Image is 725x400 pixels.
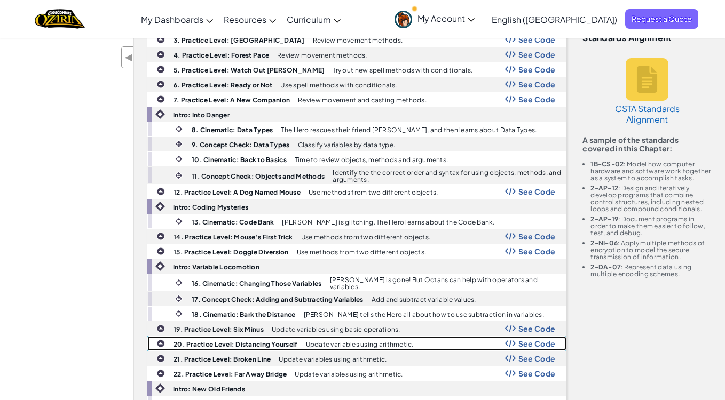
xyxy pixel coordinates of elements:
p: Identify the the correct order and syntax for using objects, methods, and arguments. [333,169,566,183]
span: See Code [518,232,556,241]
span: See Code [518,50,556,59]
li: : Document programs in order to make them easier to follow, test, and debug. [590,215,712,236]
img: IconIntro.svg [155,383,165,393]
span: See Code [518,324,556,333]
span: See Code [518,95,556,103]
a: 4. Practice Level: Forest Pace Review movement methods. Show Code Logo See Code [147,47,566,62]
b: 12. Practice Level: A Dog Named Mouse [174,188,301,196]
p: Update variables using arithmetic. [306,341,414,348]
p: Use spell methods with conditionals. [280,82,397,89]
img: Show Code Logo [505,370,516,377]
img: IconIntro.svg [155,261,165,271]
b: 11. Concept Check: Objects and Methods [192,172,325,180]
a: English ([GEOGRAPHIC_DATA]) [486,5,622,34]
b: Intro: New Old Friends [173,385,245,393]
p: Try out new spell methods with conditionals. [333,67,472,74]
p: Update variables using arithmetic. [279,356,387,363]
h5: CSTA Standards Alignment [612,103,682,125]
a: Curriculum [281,5,346,34]
img: IconPracticeLevel.svg [156,50,165,59]
a: 10. Cinematic: Back to Basics Time to review objects, methods and arguments. [147,151,566,166]
span: Request a Quote [625,9,698,29]
b: 14. Practice Level: Mouse's First Trick [174,233,293,241]
b: 18. Cinematic: Bark the Distance [192,310,296,318]
img: IconPracticeLevel.svg [156,324,165,333]
img: Show Code Logo [505,188,516,195]
img: IconPracticeLevel.svg [156,339,165,348]
img: IconInteractive.svg [174,294,184,303]
b: 1B-CS-02 [590,160,624,168]
img: Show Code Logo [505,247,516,255]
b: 2-DA-07 [590,263,621,271]
p: Use methods from two different objects. [297,249,427,255]
img: Home [35,8,84,30]
a: 17. Concept Check: Adding and Subtracting Variables Add and subtract variable values. [147,291,566,306]
a: 11. Concept Check: Objects and Methods Identify the the correct order and syntax for using object... [147,166,566,184]
b: 2-NI-06 [590,239,618,247]
p: [PERSON_NAME] is glitching. The Hero learns about the Code Bank. [282,219,494,226]
img: IconPracticeLevel.svg [156,35,165,44]
img: IconCinematic.svg [174,124,184,134]
a: 7. Practice Level: A New Companion Review movement and casting methods. Show Code Logo See Code [147,92,566,107]
span: English ([GEOGRAPHIC_DATA]) [492,14,617,25]
p: [PERSON_NAME] tells the Hero all about how to use subtraction in variables. [304,311,544,318]
p: Review movement methods. [313,37,403,44]
a: 6. Practice Level: Ready or Not Use spell methods with conditionals. Show Code Logo See Code [147,77,566,92]
b: 20. Practice Level: Distancing Yourself [174,340,298,348]
a: 15. Practice Level: Doggie Diversion Use methods from two different objects. Show Code Logo See Code [147,244,566,259]
p: Update variables using basic operations. [272,326,400,333]
b: 8. Cinematic: Data Types [192,126,273,134]
a: 12. Practice Level: A Dog Named Mouse Use methods from two different objects. Show Code Logo See ... [147,184,566,199]
p: Review movement methods. [277,52,367,59]
b: 19. Practice Level: Six Minus [174,325,264,333]
img: IconPracticeLevel.svg [156,369,165,378]
img: IconPracticeLevel.svg [156,95,165,103]
b: 13. Cinematic: Code Bank [192,218,274,226]
b: Intro: Coding Mysteries [173,203,248,211]
a: Resources [218,5,281,34]
b: 9. Concept Check: Data Types [192,141,290,149]
p: Use methods from two different objects. [309,189,438,196]
img: IconPracticeLevel.svg [156,80,165,89]
img: IconCinematic.svg [174,309,184,318]
b: Intro: Into Danger [173,111,230,119]
b: 4. Practice Level: Forest Pace [174,51,269,59]
img: IconInteractive.svg [174,171,184,180]
a: 21. Practice Level: Broken Line Update variables using arithmetic. Show Code Logo See Code [147,351,566,366]
p: A sample of the standards covered in this Chapter: [582,135,712,153]
b: 15. Practice Level: Doggie Diversion [174,248,289,256]
img: IconCinematic.svg [174,278,184,287]
img: Show Code Logo [505,233,516,240]
a: Ozaria by CodeCombat logo [35,8,84,30]
a: CSTA Standards Alignment [607,47,687,135]
b: 2-AP-19 [590,215,618,223]
b: 10. Cinematic: Back to Basics [192,156,287,164]
img: IconCinematic.svg [174,217,184,226]
img: Show Code Logo [505,95,516,103]
img: IconInteractive.svg [174,139,184,149]
li: : Design and iteratively develop programs that combine control structures, including nested loops... [590,185,712,212]
span: ◀ [124,50,133,65]
b: 6. Practice Level: Ready or Not [174,81,272,89]
a: 5. Practice Level: Watch Out [PERSON_NAME] Try out new spell methods with conditionals. Show Code... [147,62,566,77]
p: Update variables using arithmetic. [295,371,403,378]
p: Time to review objects, methods and arguments. [295,156,448,163]
img: Show Code Logo [505,325,516,332]
span: See Code [518,354,556,363]
b: 21. Practice Level: Broken Line [174,355,271,363]
p: [PERSON_NAME] is gone! But Octans can help with operators and variables. [330,276,566,290]
span: See Code [518,339,556,348]
b: Intro: Variable Locomotion [173,263,259,271]
b: 5. Practice Level: Watch Out [PERSON_NAME] [174,66,325,74]
li: : Apply multiple methods of encryption to model the secure transmission of information. [590,239,712,260]
span: My Dashboards [141,14,203,25]
a: 13. Cinematic: Code Bank [PERSON_NAME] is glitching. The Hero learns about the Code Bank. [147,214,566,229]
span: See Code [518,369,556,378]
b: 2-AP-12 [590,184,618,192]
a: 3. Practice Level: [GEOGRAPHIC_DATA] Review movement methods. Show Code Logo See Code [147,32,566,47]
b: 7. Practice Level: A New Companion [174,96,290,104]
p: Classify variables by data type. [298,141,396,148]
b: 17. Concept Check: Adding and Subtracting Variables [192,295,364,303]
img: Show Code Logo [505,66,516,73]
a: My Dashboards [136,5,218,34]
